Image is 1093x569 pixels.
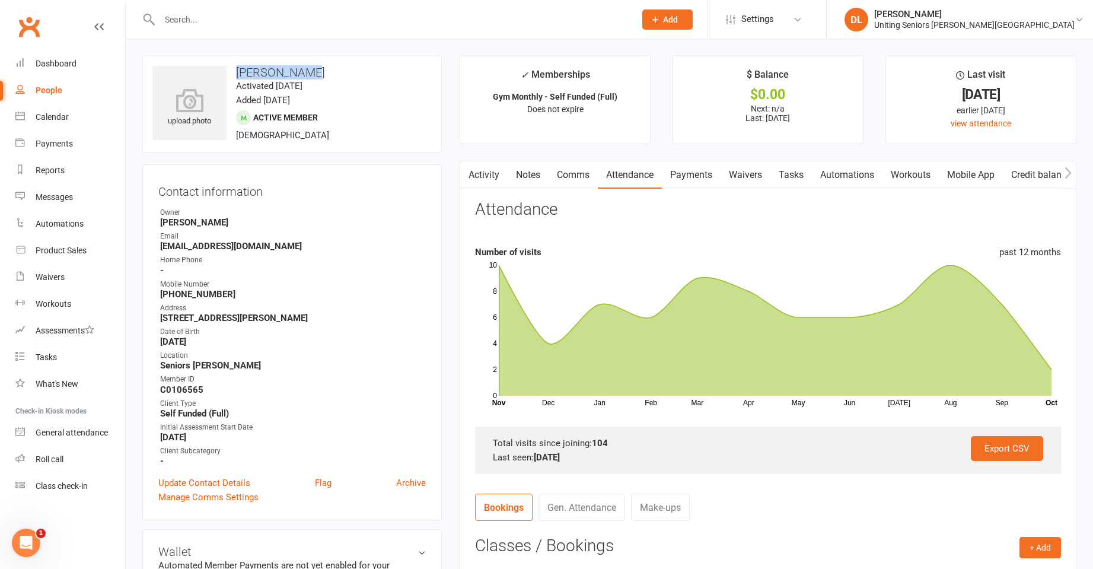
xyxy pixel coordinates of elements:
h3: Attendance [475,201,557,219]
div: Client Subcategory [160,446,426,457]
div: earlier [DATE] [897,104,1065,117]
strong: [PERSON_NAME] [160,217,426,228]
div: Mobile Number [160,279,426,290]
a: Tasks [15,344,125,371]
div: Class check-in [36,481,88,491]
div: $0.00 [684,88,852,101]
a: Mobile App [939,161,1003,189]
div: [PERSON_NAME] [874,9,1075,20]
div: General attendance [36,428,108,437]
strong: Gym Monthly - Self Funded (Full) [493,92,617,101]
div: Initial Assessment Start Date [160,422,426,433]
span: Add [663,15,678,24]
a: Messages [15,184,125,211]
div: Uniting Seniors [PERSON_NAME][GEOGRAPHIC_DATA] [874,20,1075,30]
div: People [36,85,62,95]
div: $ Balance [747,67,789,88]
span: 1 [36,529,46,538]
a: Waivers [721,161,770,189]
div: Payments [36,139,73,148]
div: Date of Birth [160,326,426,338]
div: Address [160,303,426,314]
a: Clubworx [14,12,44,42]
strong: [DATE] [160,432,426,443]
div: Memberships [521,67,590,89]
div: Reports [36,166,65,175]
div: Last seen: [493,450,1043,465]
strong: [STREET_ADDRESS][PERSON_NAME] [160,313,426,323]
strong: - [160,265,426,276]
h3: Classes / Bookings [475,537,1061,555]
a: General attendance kiosk mode [15,419,125,446]
a: Notes [508,161,549,189]
strong: 104 [592,438,608,449]
h3: Contact information [158,180,426,198]
strong: Self Funded (Full) [160,408,426,419]
a: Class kiosk mode [15,473,125,500]
strong: [DATE] [534,452,560,463]
strong: Seniors [PERSON_NAME] [160,360,426,371]
div: What's New [36,379,78,389]
div: Owner [160,207,426,218]
a: Dashboard [15,50,125,77]
a: Automations [15,211,125,237]
a: Calendar [15,104,125,131]
div: DL [845,8,868,31]
span: [DEMOGRAPHIC_DATA] [236,130,329,141]
input: Search... [156,11,627,28]
div: Email [160,231,426,242]
p: Next: n/a Last: [DATE] [684,104,852,123]
div: [DATE] [897,88,1065,101]
a: Payments [662,161,721,189]
div: Assessments [36,326,94,335]
a: Attendance [598,161,662,189]
a: Automations [812,161,882,189]
a: What's New [15,371,125,398]
strong: [PHONE_NUMBER] [160,289,426,300]
div: Dashboard [36,59,77,68]
time: Activated [DATE] [236,81,302,91]
iframe: Intercom live chat [12,529,40,557]
div: Automations [36,219,84,228]
a: Waivers [15,264,125,291]
div: Workouts [36,299,71,309]
a: Update Contact Details [158,476,250,490]
div: Product Sales [36,246,87,255]
a: Product Sales [15,237,125,264]
a: Make-ups [631,494,690,521]
a: Assessments [15,317,125,344]
a: Workouts [882,161,939,189]
a: Comms [549,161,598,189]
a: Tasks [770,161,812,189]
strong: - [160,456,426,466]
div: past 12 months [999,245,1061,259]
a: Credit balance [1003,161,1079,189]
a: view attendance [951,119,1011,128]
a: Roll call [15,446,125,473]
button: Add [642,9,693,30]
a: Export CSV [971,436,1043,461]
div: Tasks [36,352,57,362]
time: Added [DATE] [236,95,290,106]
strong: [EMAIL_ADDRESS][DOMAIN_NAME] [160,241,426,252]
a: Gen. Attendance [538,494,625,521]
a: Payments [15,131,125,157]
a: Bookings [475,494,533,521]
a: Manage Comms Settings [158,490,259,504]
div: Messages [36,192,73,202]
span: Does not expire [527,104,584,114]
strong: C0106565 [160,384,426,395]
a: Activity [460,161,508,189]
strong: [DATE] [160,336,426,347]
div: Client Type [160,398,426,409]
div: Home Phone [160,255,426,266]
a: Workouts [15,291,125,317]
div: Location [160,350,426,361]
a: Reports [15,157,125,184]
a: People [15,77,125,104]
h3: [PERSON_NAME] [152,66,432,79]
div: Waivers [36,272,65,282]
div: Calendar [36,112,69,122]
div: Last visit [956,67,1005,88]
a: Archive [396,476,426,490]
